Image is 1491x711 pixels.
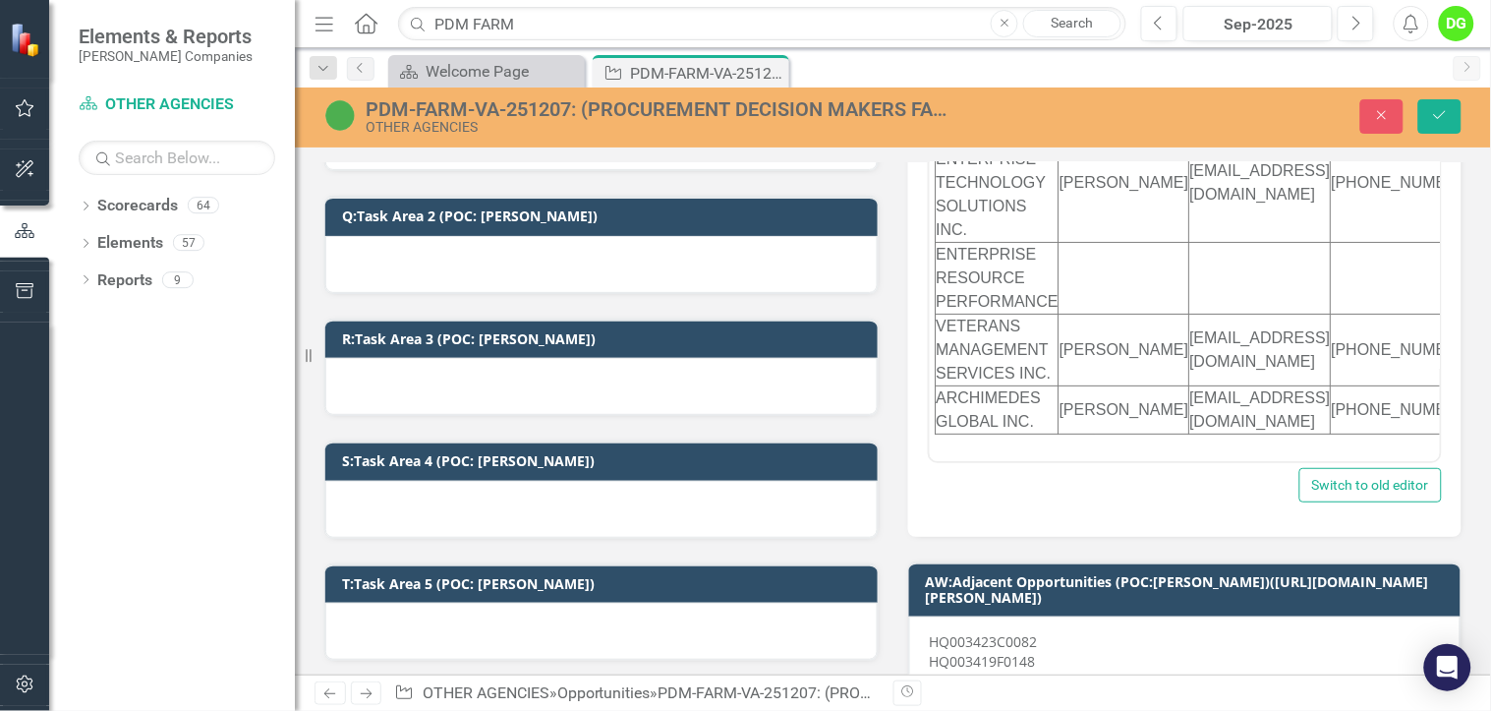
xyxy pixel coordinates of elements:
[10,23,44,57] img: ClearPoint Strategy
[79,25,253,48] span: Elements & Reports
[1190,13,1326,36] div: Sep-2025
[324,99,356,131] img: Active
[930,632,1441,672] p: HQ003423C0082
[97,232,163,255] a: Elements
[342,331,868,346] h3: R:Task Area 3 (POC: [PERSON_NAME])
[1424,644,1471,691] div: Open Intercom Messenger
[188,198,219,214] div: 64
[1299,468,1442,503] button: Switch to old editor
[97,195,178,217] a: Scorecards
[342,453,868,468] h3: S:Task Area 4 (POC: [PERSON_NAME])
[129,268,259,317] td: [PERSON_NAME]
[557,683,651,702] a: Opportunities
[398,7,1126,41] input: Search ClearPoint...
[259,268,401,317] td: [EMAIL_ADDRESS][DOMAIN_NAME]
[162,271,194,288] div: 9
[366,120,953,135] div: OTHER AGENCIES
[423,683,549,702] a: OTHER AGENCIES
[926,574,1452,605] h3: AW:Adjacent Opportunities (POC:[PERSON_NAME])([URL][DOMAIN_NAME][PERSON_NAME])
[630,61,784,86] div: PDM-FARM-VA-251207: (PROCUREMENT DECISION MAKERS FACILITATED ANALYTICS RESEARCH AND MANAGEMENT SU...
[6,197,129,268] td: VETERANS MANAGEMENT SERVICES INC.
[79,48,253,64] small: [PERSON_NAME] Companies
[401,6,544,125] td: [PHONE_NUMBER]
[173,235,204,252] div: 57
[6,125,129,197] td: ENTERPRISE RESOURCE PERFORMANCE
[1183,6,1333,41] button: Sep-2025
[401,268,544,317] td: [PHONE_NUMBER]
[366,98,953,120] div: PDM-FARM-VA-251207: (PROCUREMENT DECISION MAKERS FACILITATED ANALYTICS RESEARCH AND MANAGEMENT SU...
[393,59,580,84] a: Welcome Page
[394,682,878,705] div: » »
[1023,10,1121,37] a: Search
[426,59,580,84] div: Welcome Page
[6,268,129,317] td: ARCHIMEDES GLOBAL INC.
[1439,6,1474,41] button: DG
[342,208,868,223] h3: Q:Task Area 2 (POC: [PERSON_NAME])
[259,197,401,268] td: [EMAIL_ADDRESS][DOMAIN_NAME]
[79,141,275,175] input: Search Below...
[79,93,275,116] a: OTHER AGENCIES
[129,197,259,268] td: [PERSON_NAME]
[97,269,152,292] a: Reports
[930,652,1036,671] span: HQ003419F0148
[930,118,1441,461] iframe: Rich Text Area
[342,576,868,591] h3: T:Task Area 5 (POC: [PERSON_NAME])
[401,197,544,268] td: [PHONE_NUMBER]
